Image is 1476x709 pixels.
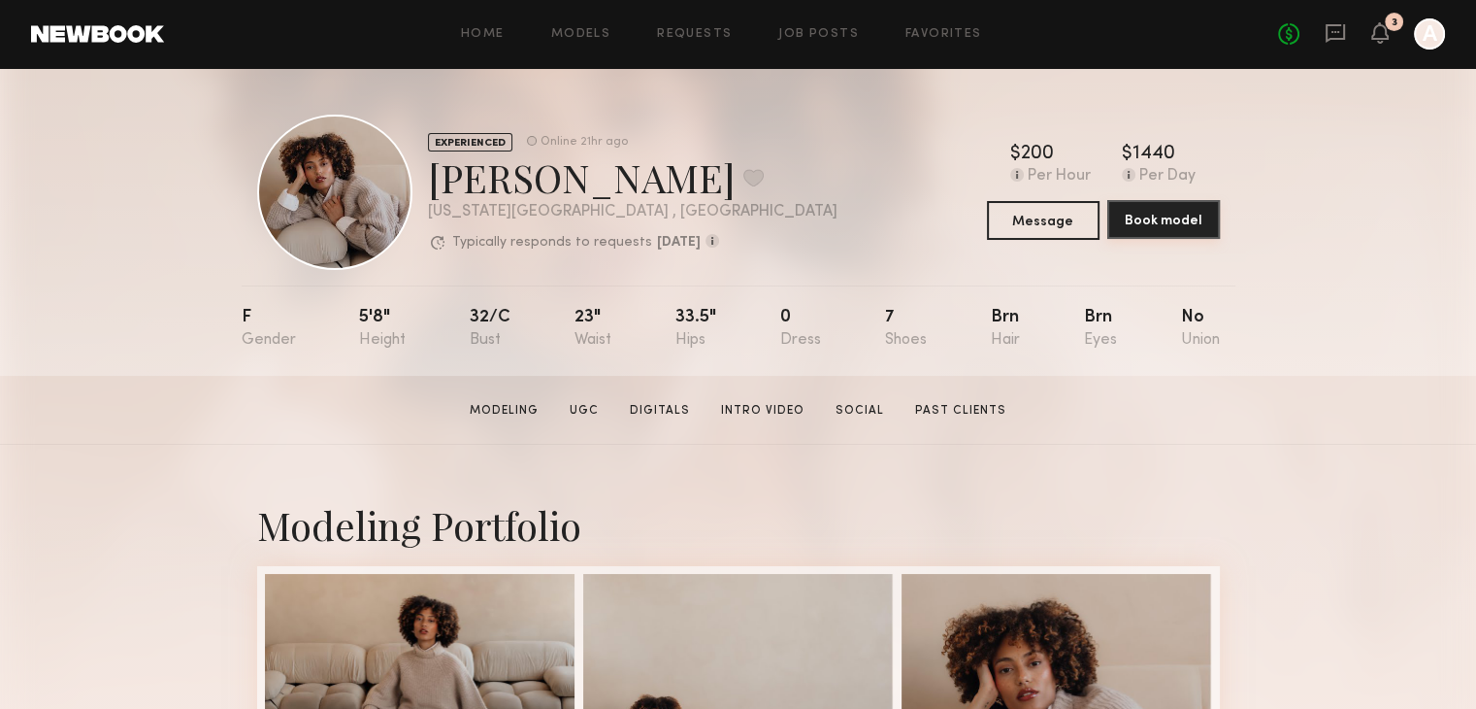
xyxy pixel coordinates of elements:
div: 1440 [1132,145,1175,164]
button: Message [987,201,1099,240]
div: Per Day [1139,168,1196,186]
a: Models [551,28,610,41]
div: Online 21hr ago [541,136,628,149]
div: EXPERIENCED [428,133,512,152]
div: [US_STATE][GEOGRAPHIC_DATA] , [GEOGRAPHIC_DATA] [428,204,837,220]
div: 0 [780,309,821,349]
div: [PERSON_NAME] [428,152,837,203]
a: Digitals [622,402,698,420]
div: Modeling Portfolio [257,499,1220,551]
div: 33.5" [675,309,716,349]
div: $ [1010,145,1021,164]
a: Social [828,402,892,420]
div: Per Hour [1028,168,1091,186]
p: Typically responds to requests [452,236,652,250]
div: 7 [885,309,927,349]
a: Intro Video [713,402,812,420]
a: Past Clients [907,402,1014,420]
div: Brn [991,309,1020,349]
a: Book model [1107,201,1220,240]
a: UGC [562,402,607,420]
b: [DATE] [657,236,701,250]
a: Job Posts [778,28,859,41]
a: Modeling [462,402,546,420]
div: $ [1122,145,1132,164]
div: 5'8" [359,309,406,349]
div: No [1180,309,1219,349]
div: F [242,309,296,349]
a: Favorites [905,28,982,41]
div: Brn [1084,309,1117,349]
div: 32/c [470,309,510,349]
a: Requests [657,28,732,41]
div: 23" [574,309,611,349]
div: 3 [1392,17,1397,28]
div: 200 [1021,145,1054,164]
a: A [1414,18,1445,50]
a: Home [461,28,505,41]
button: Book model [1107,200,1220,239]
